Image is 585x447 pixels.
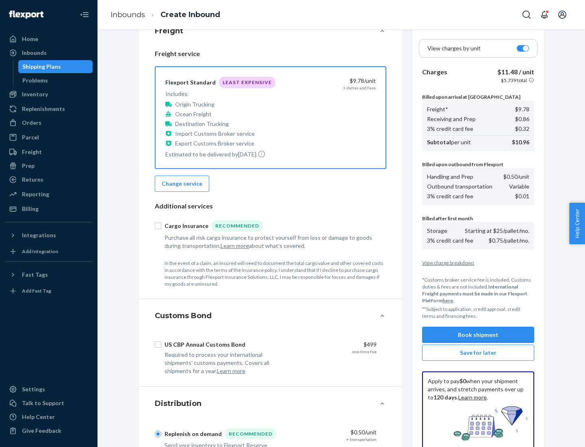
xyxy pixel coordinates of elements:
[22,133,39,141] div: Parcel
[9,11,43,19] img: Flexport logo
[459,378,466,384] b: $0
[422,93,534,100] p: Billed upon arrival at [GEOGRAPHIC_DATA]
[22,271,48,279] div: Fast Tags
[5,284,93,297] a: Add Fast Tag
[175,139,254,148] p: Export Customs Broker service
[427,138,471,146] p: per unit
[22,119,41,127] div: Orders
[155,223,161,229] input: Cargo InsuranceRecommended
[515,125,529,133] p: $0.32
[18,60,93,73] a: Shipping Plans
[22,399,64,407] div: Talk to Support
[175,130,255,138] p: Import Customs Broker service
[165,78,216,87] div: Flexport Standard
[22,63,61,71] div: Shipping Plans
[422,259,534,266] button: View charge breakdown
[509,182,529,191] p: Variable
[422,161,534,168] p: Billed upon outbound from Flexport
[155,202,386,211] p: Additional services
[22,76,48,85] div: Problems
[442,297,453,304] a: here
[22,287,51,294] div: Add Fast Tag
[22,35,38,43] div: Home
[22,176,43,184] div: Returns
[554,7,570,23] button: Open account menu
[155,310,212,321] h4: Customs Bond
[427,115,476,123] p: Receiving and Prep
[160,10,220,19] a: Create Inbound
[427,125,473,133] p: 3% credit card fee
[428,377,529,401] p: Apply to pay when your shipment arrives, and stretch payments over up to . .
[5,245,93,258] a: Add Integration
[427,139,451,145] b: Subtotal
[221,242,249,250] button: Learn more
[427,44,481,52] p: View charges by unit
[175,100,214,108] p: Origin Trucking
[422,284,527,304] b: International Freight payments must be made in our Flexport Platform .
[212,220,263,231] div: Recommended
[427,173,473,181] p: Handling and Prep
[515,105,529,113] p: $9.78
[347,436,377,442] div: + transportation
[291,77,376,85] div: $9.78 /unit
[175,120,229,128] p: Destination Trucking
[503,173,529,181] p: $0.50 /unit
[22,248,58,255] div: Add Integration
[427,182,492,191] p: Outbound transportation
[5,410,93,423] a: Help Center
[422,306,534,319] p: **Subject to application, credit approval, credit terms and financing fees.
[165,222,208,230] div: Cargo Insurance
[292,341,377,349] div: $499
[569,203,585,244] span: Help Center
[165,150,275,158] p: Estimated to be delivered by [DATE] .
[5,46,93,59] a: Inbounds
[22,49,47,57] div: Inbounds
[155,398,201,409] h4: Distribution
[422,345,534,361] button: Save for later
[22,427,61,435] div: Give Feedback
[217,367,245,375] button: Learn more
[515,192,529,200] p: $0.01
[489,237,529,245] p: $0.75/pallet/mo.
[5,145,93,158] a: Freight
[22,385,45,393] div: Settings
[497,67,534,77] p: $11.48 / unit
[5,102,93,115] a: Replenishments
[165,260,386,288] p: In the event of a claim, an insured will need to document the total cargo value and other covered...
[501,77,527,84] p: $5,739 total
[22,105,65,113] div: Replenishments
[165,234,377,250] div: Purchase all risk cargo insurance to protect yourself from loss or damage to goods during transpo...
[165,430,222,438] div: Replenish on demand
[5,116,93,129] a: Orders
[155,176,209,192] button: Change service
[5,229,93,242] button: Integrations
[518,7,535,23] button: Open Search Box
[422,215,534,222] p: Billed after first month
[165,351,286,375] div: Required to process your international shipments' customs payments. Covers all shipments for a year.
[465,227,529,235] p: Starting at $25/pallet/mo.
[343,85,376,91] div: + duties and fees
[5,383,93,396] a: Settings
[22,162,35,170] div: Prep
[292,428,377,436] div: $0.50 /unit
[104,3,227,27] ol: breadcrumbs
[22,205,39,213] div: Billing
[22,90,48,98] div: Inventory
[76,7,93,23] button: Close Navigation
[175,110,212,118] p: Ocean Freight
[165,341,245,349] div: US CBP Annual Customs Bond
[536,7,552,23] button: Open notifications
[22,231,56,239] div: Integrations
[22,413,55,421] div: Help Center
[165,90,275,98] p: Includes:
[225,428,276,439] div: Recommended
[512,138,529,146] p: $10.96
[458,394,487,401] a: Learn more
[427,237,473,245] p: 3% credit card fee
[155,26,183,36] h4: Freight
[422,327,534,343] button: Book shipment
[515,115,529,123] p: $0.86
[219,77,275,88] div: Least Expensive
[155,49,386,59] p: Freight service
[422,276,534,304] p: *Customs broker service fee is included. Customs duties & fees are not included.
